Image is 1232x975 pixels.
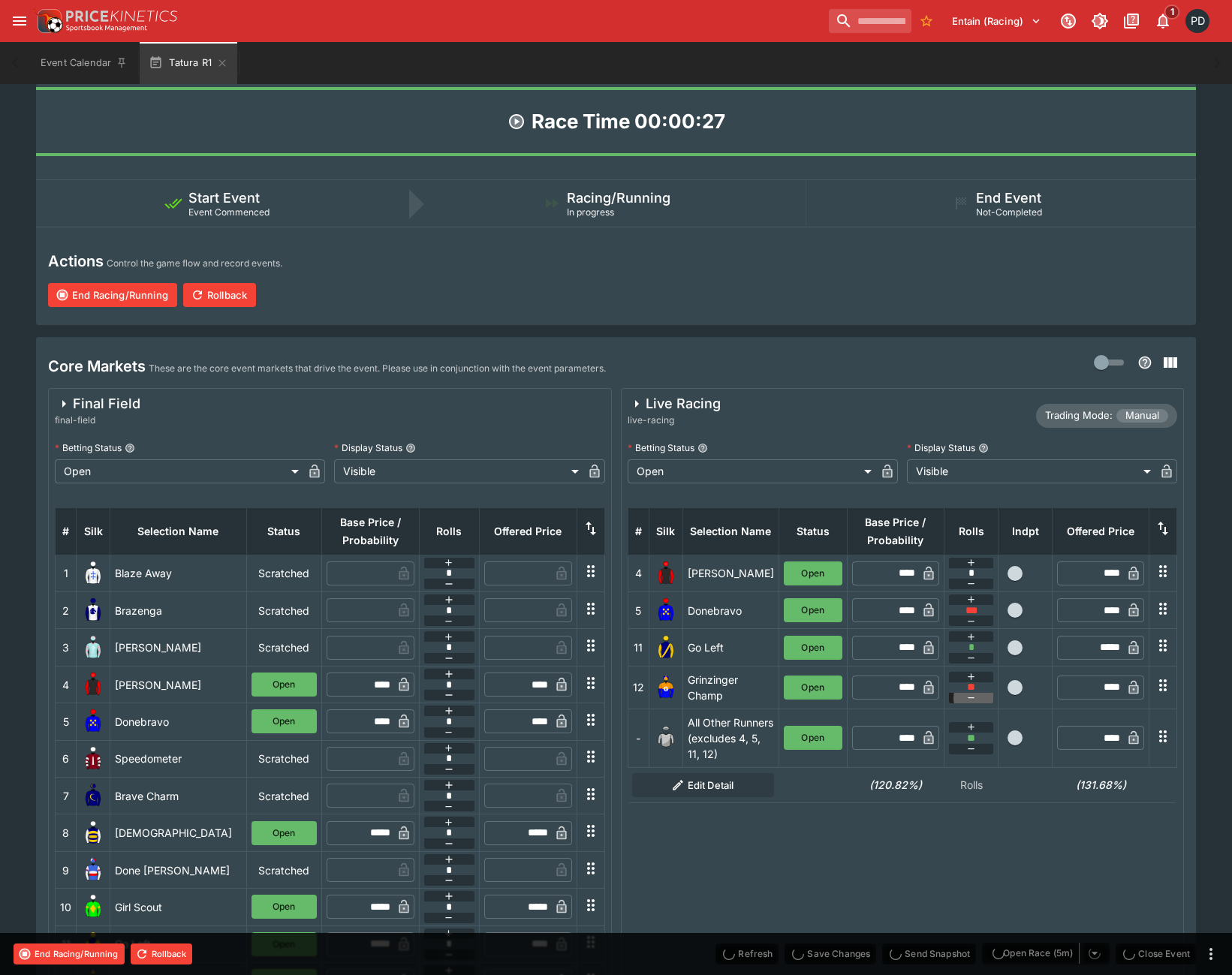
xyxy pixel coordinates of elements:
p: Rolls [948,777,994,793]
button: Tatura R1 [140,42,237,84]
td: Speedometer [110,740,247,777]
span: live-racing [628,413,721,428]
button: Event Calendar [32,42,137,84]
td: 5 [628,592,649,629]
button: Open [784,561,842,585]
input: search [829,9,911,33]
img: runner 2 [81,598,105,622]
td: 5 [56,703,77,740]
button: No Bookmarks [914,9,938,33]
button: Open [252,709,317,733]
td: 1 [56,555,77,591]
p: Display Status [334,441,402,454]
span: Event Commenced [188,206,270,218]
th: Rolls [944,507,999,555]
p: Trading Mode: [1045,408,1113,423]
p: Control the game flow and record events. [107,256,282,271]
button: End Racing/Running [48,283,177,307]
button: Display Status [405,443,416,453]
th: Status [246,507,321,555]
td: [PERSON_NAME] [110,666,247,703]
img: runner 7 [81,784,105,808]
th: Selection Name [110,507,247,555]
img: runner 5 [654,598,678,622]
p: Scratched [252,788,317,804]
td: 2 [56,592,77,629]
th: Selection Name [682,507,779,555]
td: 4 [56,666,77,703]
button: Open [252,821,317,845]
button: Open [252,895,317,919]
p: Scratched [252,639,317,655]
td: 8 [56,814,77,851]
td: Brave Charm [110,778,247,814]
button: Open [784,676,842,700]
td: Brazenga [110,592,247,629]
td: [DEMOGRAPHIC_DATA] [110,814,247,851]
td: 7 [56,778,77,814]
button: Paul Dicioccio [1181,5,1214,38]
td: [PERSON_NAME] [110,629,247,666]
th: Base Price / Probability [321,507,419,555]
h5: Racing/Running [567,189,670,206]
div: Open [628,459,877,483]
h4: Actions [48,251,104,271]
td: Donebravo [682,592,779,629]
span: Not-Completed [976,206,1042,218]
button: open drawer [6,8,33,35]
td: 6 [56,740,77,777]
h6: (131.68%) [1057,777,1145,793]
button: Connected to PK [1055,8,1082,35]
td: Blaze Away [110,555,247,591]
img: PriceKinetics [66,11,177,22]
td: [PERSON_NAME] [682,555,779,591]
p: Betting Status [628,441,694,454]
span: final-field [55,413,140,428]
h4: Core Markets [48,357,146,376]
h1: Race Time 00:00:27 [532,109,725,134]
td: Grinzinger Champ [682,666,779,709]
th: Offered Price [479,507,577,555]
p: These are the core event markets that drive the event. Please use in conjunction with the event p... [149,361,606,376]
button: Open [784,598,842,622]
img: runner 5 [81,709,105,733]
img: runner 10 [81,895,105,919]
th: Offered Price [1053,507,1149,555]
h6: (120.82%) [851,777,939,793]
button: Betting Status [697,443,708,453]
button: End Racing/Running [14,943,125,964]
p: Display Status [907,441,975,454]
div: Paul Dicioccio [1185,9,1209,33]
td: 12 [628,666,649,709]
button: Open [252,932,317,956]
button: Open [252,673,317,697]
img: runner 4 [654,561,678,585]
button: Open [784,726,842,750]
td: 9 [56,851,77,888]
th: Rolls [419,507,479,555]
p: Scratched [252,603,317,618]
img: blank-silk.png [654,726,678,750]
span: Manual [1116,408,1168,423]
p: Scratched [252,751,317,766]
td: 11 [628,629,649,666]
th: Base Price / Probability [847,507,944,555]
td: 11 [56,925,77,962]
img: runner 12 [654,676,678,700]
h5: Start Event [188,189,260,206]
th: Silk [77,507,110,555]
h5: End Event [976,189,1041,206]
td: Go Left [682,629,779,666]
p: Scratched [252,565,317,581]
td: 3 [56,629,77,666]
td: - [628,709,649,767]
p: Scratched [252,862,317,878]
img: runner 11 [654,636,678,660]
p: Betting Status [55,441,122,454]
img: Sportsbook Management [66,25,147,32]
div: Visible [907,459,1156,483]
td: 4 [628,555,649,591]
td: Donebravo [110,703,247,740]
button: Select Tenant [943,9,1050,33]
button: Rollback [183,283,256,307]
